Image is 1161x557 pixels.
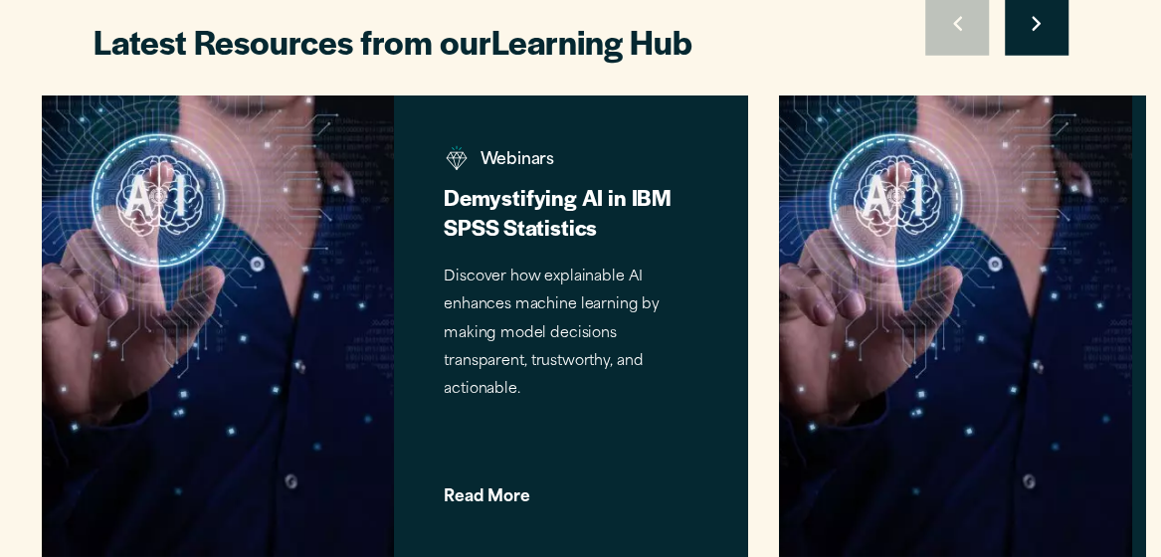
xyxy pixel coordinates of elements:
[445,265,697,405] p: Discover how explainable AI enhances machine learning by making model decisions transparent, trus...
[445,474,697,505] span: Read More
[445,146,697,179] span: Webinars
[42,95,748,557] a: negative core excellence positive core excellenceWebinars Demystifying AI in IBM SPSS Statistics ...
[94,20,790,64] h2: Latest Resources from our
[445,145,470,170] img: negative core excellence
[491,18,692,65] strong: Learning Hub
[1032,16,1041,32] svg: Right pointing chevron
[445,184,697,242] h3: Demystifying AI in IBM SPSS Statistics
